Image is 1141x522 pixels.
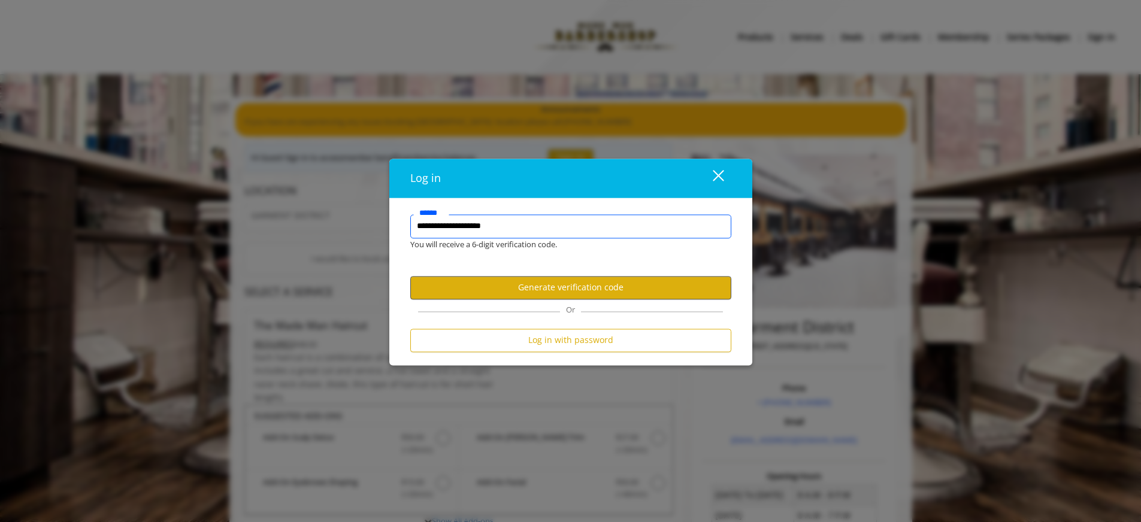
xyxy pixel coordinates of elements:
span: Or [560,304,581,315]
button: Generate verification code [410,276,731,299]
button: Log in with password [410,329,731,352]
button: close dialog [691,166,731,190]
div: You will receive a 6-digit verification code. [401,238,722,251]
span: Log in [410,171,441,185]
div: close dialog [699,169,723,187]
